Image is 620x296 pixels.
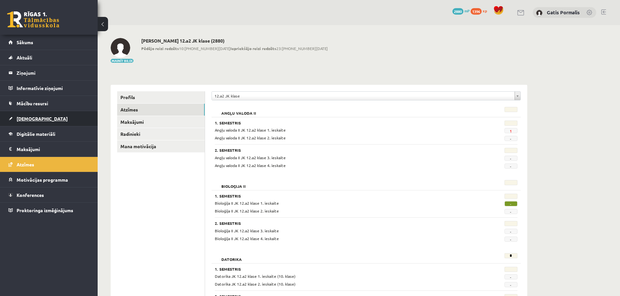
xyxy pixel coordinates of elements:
b: Pēdējo reizi redzēts [141,46,179,51]
span: 1396 [471,8,482,15]
span: - [504,156,517,161]
span: Bioloģija II JK 12.a2 klase 2. ieskaite [215,208,279,213]
a: Maksājumi [117,116,205,128]
legend: Maksājumi [17,142,90,157]
img: Gatis Pormalis [536,10,543,16]
a: Informatīvie ziņojumi [8,81,90,96]
a: 12.a2 JK klase [212,92,520,100]
span: xp [483,8,487,13]
span: 10:[PHONE_NUMBER][DATE] 23:[PHONE_NUMBER][DATE] [141,45,328,51]
h3: 2. Semestris [215,221,465,225]
a: Digitālie materiāli [8,126,90,141]
a: Motivācijas programma [8,172,90,187]
span: 2880 [452,8,463,15]
a: Sākums [8,35,90,50]
span: Motivācijas programma [17,177,68,183]
a: Gatis Pormalis [547,9,580,16]
legend: Ziņojumi [17,65,90,80]
span: Atzīmes [17,161,34,167]
span: Mācību resursi [17,100,48,106]
a: Rīgas 1. Tālmācības vidusskola [7,11,59,28]
span: Bioloģija II JK 12.a2 klase 4. ieskaite [215,236,279,241]
span: Bioloģija II JK 12.a2 klase 1. ieskaite [215,200,279,206]
legend: Informatīvie ziņojumi [17,81,90,96]
a: Konferences [8,187,90,202]
a: Proktoringa izmēģinājums [8,203,90,218]
img: Gatis Pormalis [111,38,130,58]
h2: Datorika [215,253,248,260]
span: - [504,274,517,279]
a: 2880 mP [452,8,470,13]
h3: 1. Semestris [215,194,465,198]
span: Digitālie materiāli [17,131,55,137]
span: Sākums [17,39,33,45]
a: [DEMOGRAPHIC_DATA] [8,111,90,126]
button: Mainīt bildi [111,59,133,63]
span: Datorika JK 12.a2 klase 2. ieskaite (10. klase) [215,281,296,287]
h2: [PERSON_NAME] 12.a2 JK klase (2880) [141,38,328,44]
span: 12.a2 JK klase [214,92,512,100]
span: Angļu valoda II JK 12.a2 klase 1. ieskaite [215,127,286,133]
a: Mācību resursi [8,96,90,111]
a: Mana motivācija [117,140,205,152]
a: Aktuāli [8,50,90,65]
h3: 2. Semestris [215,148,465,152]
span: mP [464,8,470,13]
span: Bioloģija II JK 12.a2 klase 3. ieskaite [215,228,279,233]
span: Proktoringa izmēģinājums [17,207,73,213]
span: - [504,163,517,169]
b: Iepriekšējo reizi redzēts [230,46,276,51]
a: Ziņojumi [8,65,90,80]
span: - [504,209,517,214]
a: 1396 xp [471,8,490,13]
span: Angļu valoda II JK 12.a2 klase 3. ieskaite [215,155,286,160]
span: - [504,136,517,141]
a: Atzīmes [117,104,205,116]
a: Radinieki [117,128,205,140]
span: Angļu valoda II JK 12.a2 klase 2. ieskaite [215,135,286,140]
span: - [504,237,517,242]
span: [DEMOGRAPHIC_DATA] [17,116,68,122]
a: Atzīmes [8,157,90,172]
span: Konferences [17,192,44,198]
span: Angļu valoda II JK 12.a2 klase 4. ieskaite [215,163,286,168]
a: Profils [117,91,205,103]
span: - [504,282,517,287]
h2: Angļu valoda II [215,107,263,113]
span: - [504,229,517,234]
a: Maksājumi [8,142,90,157]
h2: Bioloģija II [215,180,252,187]
span: - [504,201,517,206]
h3: 1. Semestris [215,267,465,271]
h3: 1. Semestris [215,121,465,125]
a: 1 [510,128,512,134]
span: Datorika JK 12.a2 klase 1. ieskaite (10. klase) [215,274,296,279]
span: Aktuāli [17,55,32,60]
